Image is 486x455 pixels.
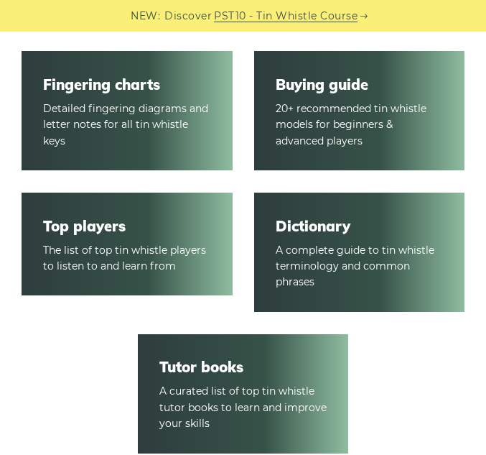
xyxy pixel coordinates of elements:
span: Discover [164,8,212,24]
a: Fingering charts [43,76,211,93]
a: Tutor books [159,359,327,376]
a: Dictionary [276,218,444,235]
a: Top players [43,218,211,235]
a: Buying guide [276,76,444,93]
a: PST10 - Tin Whistle Course [214,8,358,24]
span: NEW: [131,8,160,24]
